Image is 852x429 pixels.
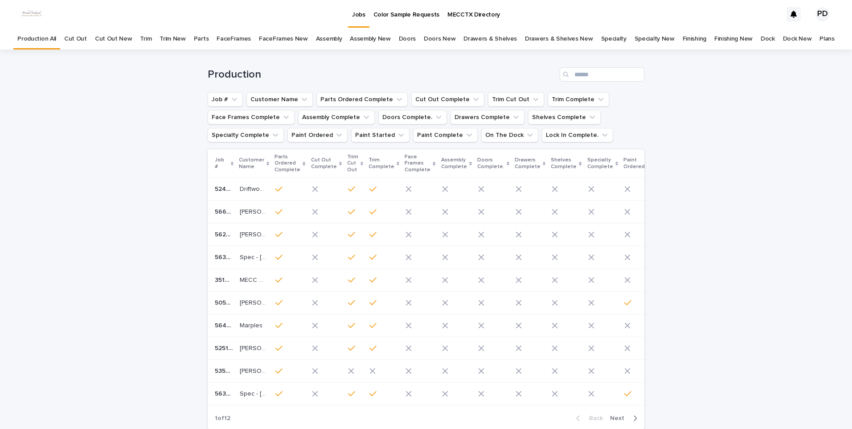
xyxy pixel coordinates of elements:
img: dhEtdSsQReaQtgKTuLrt [18,5,45,23]
tr: 5241-F15241-F1 Driftwood ModernDriftwood Modern [208,178,791,201]
button: Face Frames Complete [208,110,295,124]
tr: 5668-015668-01 [PERSON_NAME] Samples[PERSON_NAME] Samples [208,201,791,223]
a: Assembly New [350,29,390,49]
span: Back [584,415,603,421]
p: Parts Ordered Complete [274,152,300,175]
tr: 5643-F15643-F1 MarplesMarples [208,314,791,337]
p: 3514-F5 [215,275,234,284]
p: Stanton Samples [240,206,268,216]
a: Specialty New [635,29,675,49]
button: Trim Cut Out [488,92,544,107]
a: Dock New [783,29,812,49]
p: 5052-A2 [215,297,234,307]
button: Shelves Complete [528,110,601,124]
a: Specialty [601,29,627,49]
button: Job # [208,92,243,107]
p: Cantu, Ismael [240,229,268,239]
span: Next [610,415,630,421]
a: Finishing [683,29,706,49]
p: McDonald, RW [240,366,268,375]
button: Parts Ordered Complete [316,92,408,107]
button: Assembly Complete [298,110,375,124]
a: Drawers & Shelves [463,29,517,49]
p: 5643-F1 [215,320,234,330]
tr: 5350-A15350-A1 [PERSON_NAME][PERSON_NAME] [208,360,791,383]
tr: 5624-F15624-F1 [PERSON_NAME][PERSON_NAME] [208,223,791,246]
p: Marples [240,320,264,330]
a: Finishing New [714,29,753,49]
button: Lock In Complete. [542,128,613,142]
p: Drawers Complete [515,155,541,172]
a: Doors New [424,29,455,49]
p: Spec - 41 Tennis Lane [240,388,268,398]
tr: 5251-F15251-F1 [PERSON_NAME] Game House[PERSON_NAME] Game House [208,337,791,360]
p: 5668-01 [215,206,234,216]
button: Customer Name [246,92,313,107]
a: Parts [194,29,209,49]
button: Trim Complete [548,92,609,107]
p: Specialty Complete [587,155,613,172]
p: Trim Complete [369,155,394,172]
a: Dock [761,29,775,49]
p: 5638-F2 [215,388,234,398]
p: 5241-F1 [215,184,234,193]
p: 5350-A1 [215,366,234,375]
p: 5638-F1 [215,252,234,261]
a: Cut Out New [95,29,132,49]
p: Katee Haile [240,297,268,307]
a: Doors [399,29,416,49]
a: Assembly [316,29,342,49]
button: Paint Complete [413,128,478,142]
button: Specialty Complete [208,128,284,142]
p: Paint Ordered [623,155,645,172]
tr: 3514-F53514-F5 MECC SHOWROOM 9 FixMECC SHOWROOM 9 Fix [208,269,791,292]
p: 5251-F1 [215,343,234,352]
a: Trim New [160,29,186,49]
p: Job # [215,155,229,172]
button: Paint Ordered [287,128,348,142]
p: MECC SHOWROOM 9 Fix [240,275,268,284]
p: Crossland Game House [240,343,268,352]
a: FaceFrames New [259,29,308,49]
tr: 5638-F25638-F2 Spec - [STREET_ADDRESS]Spec - [STREET_ADDRESS] [208,383,791,405]
tr: 5638-F15638-F1 Spec - [STREET_ADDRESS]Spec - [STREET_ADDRESS] [208,246,791,269]
p: Assembly Complete [441,155,467,172]
p: Face Frames Complete [405,152,430,175]
p: Customer Name [239,155,264,172]
a: Plans [819,29,834,49]
a: Drawers & Shelves New [525,29,593,49]
button: Back [569,414,606,422]
button: Doors Complete. [378,110,447,124]
p: Cut Out Complete [311,155,337,172]
input: Search [560,67,644,82]
p: 5624-F1 [215,229,234,239]
button: On The Dock [481,128,538,142]
a: Production All [17,29,56,49]
p: Doors Complete. [477,155,504,172]
tr: 5052-A25052-A2 [PERSON_NAME][PERSON_NAME] [208,292,791,314]
h1: Production [208,68,556,81]
p: Spec - 41 Tennis Lane [240,252,268,261]
button: Cut Out Complete [411,92,484,107]
p: Trim Cut Out [347,152,358,175]
a: Cut Out [64,29,87,49]
div: PD [815,7,830,21]
button: Paint Started [351,128,410,142]
a: FaceFrames [217,29,251,49]
button: Drawers Complete [451,110,524,124]
p: Driftwood Modern [240,184,268,193]
p: Shelves Complete [551,155,577,172]
button: Next [606,414,644,422]
a: Trim [140,29,152,49]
